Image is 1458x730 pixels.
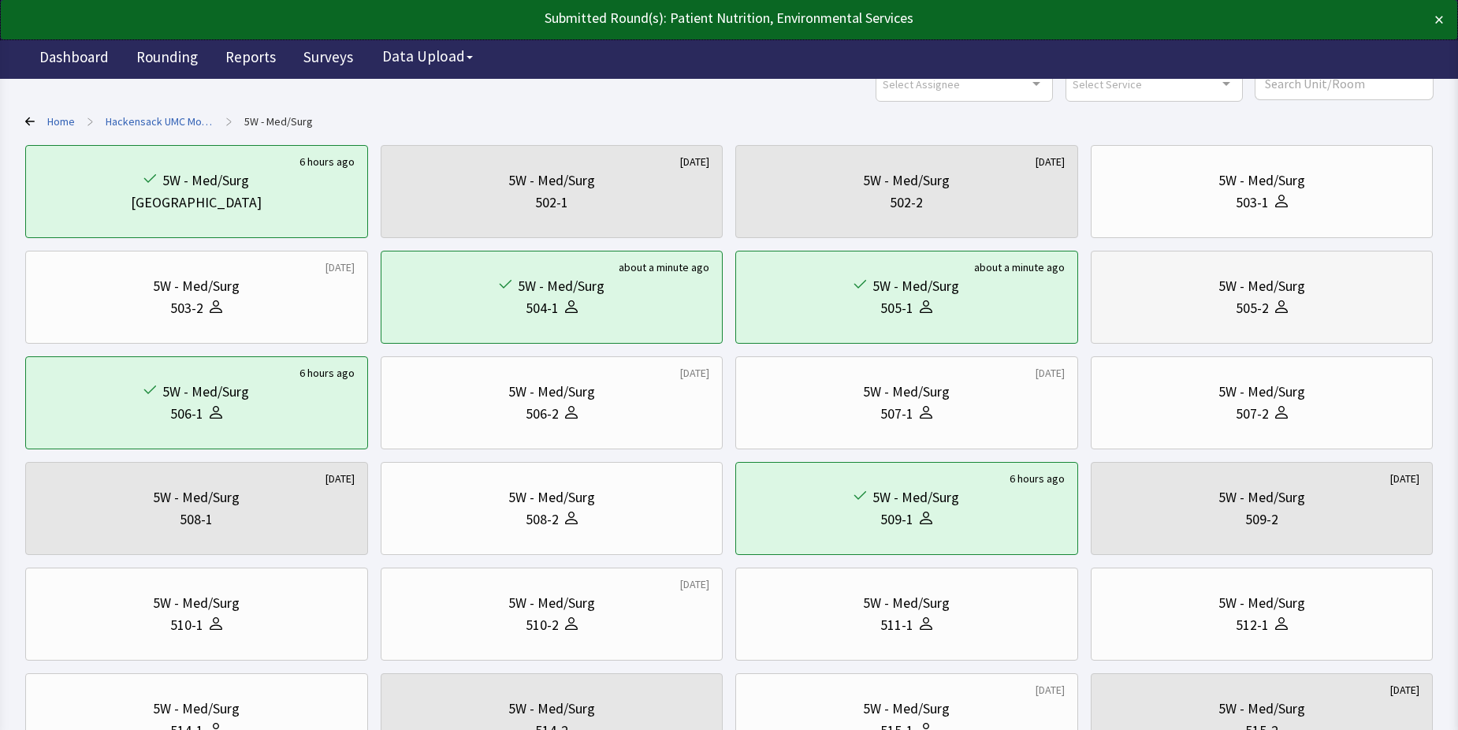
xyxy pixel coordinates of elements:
div: [DATE] [680,576,709,592]
div: 504-1 [526,297,559,319]
div: Submitted Round(s): Patient Nutrition, Environmental Services [14,7,1301,29]
span: > [87,106,93,137]
div: 5W - Med/Surg [162,381,249,403]
div: 506-2 [526,403,559,425]
div: 5W - Med/Surg [153,592,240,614]
a: Rounding [125,39,210,79]
div: 5W - Med/Surg [508,698,595,720]
div: 5W - Med/Surg [153,275,240,297]
div: 5W - Med/Surg [153,486,240,508]
div: 5W - Med/Surg [872,486,959,508]
div: 5W - Med/Surg [1218,381,1305,403]
div: 5W - Med/Surg [1218,698,1305,720]
div: 508-1 [180,508,213,531]
div: 503-1 [1236,192,1269,214]
div: 5W - Med/Surg [863,169,950,192]
div: 508-2 [526,508,559,531]
div: 510-2 [526,614,559,636]
span: Select Assignee [883,75,960,93]
button: Data Upload [373,42,482,71]
div: 505-1 [880,297,913,319]
div: 503-2 [170,297,203,319]
div: [DATE] [325,259,355,275]
a: Dashboard [28,39,121,79]
input: Search Unit/Room [1255,68,1433,99]
div: 5W - Med/Surg [162,169,249,192]
a: Hackensack UMC Mountainside [106,114,214,129]
div: 512-1 [1236,614,1269,636]
div: [DATE] [1390,471,1419,486]
div: 510-1 [170,614,203,636]
a: Home [47,114,75,129]
div: 5W - Med/Surg [508,486,595,508]
div: 509-1 [880,508,913,531]
div: [DATE] [1036,365,1065,381]
div: [DATE] [325,471,355,486]
div: 5W - Med/Surg [1218,486,1305,508]
div: 502-1 [535,192,568,214]
div: [DATE] [680,365,709,381]
span: > [226,106,232,137]
div: 5W - Med/Surg [863,592,950,614]
a: 5W - Med/Surg [244,114,313,129]
div: 509-2 [1245,508,1278,531]
div: [DATE] [1390,682,1419,698]
div: about a minute ago [974,259,1065,275]
div: 507-1 [880,403,913,425]
a: Reports [214,39,288,79]
div: [GEOGRAPHIC_DATA] [131,192,262,214]
div: 5W - Med/Surg [508,169,595,192]
div: 506-1 [170,403,203,425]
div: 507-2 [1236,403,1269,425]
div: [DATE] [1036,682,1065,698]
div: [DATE] [680,154,709,169]
div: about a minute ago [619,259,709,275]
div: 511-1 [880,614,913,636]
span: Select Service [1073,75,1142,93]
div: 5W - Med/Surg [1218,592,1305,614]
div: 505-2 [1236,297,1269,319]
div: 6 hours ago [299,365,355,381]
div: 5W - Med/Surg [518,275,604,297]
div: 5W - Med/Surg [863,698,950,720]
div: 5W - Med/Surg [508,381,595,403]
div: 5W - Med/Surg [1218,169,1305,192]
div: 502-2 [890,192,923,214]
div: 5W - Med/Surg [153,698,240,720]
button: × [1434,7,1444,32]
div: 5W - Med/Surg [872,275,959,297]
a: Surveys [292,39,365,79]
div: 6 hours ago [299,154,355,169]
div: 6 hours ago [1010,471,1065,486]
div: [DATE] [1036,154,1065,169]
div: 5W - Med/Surg [863,381,950,403]
div: 5W - Med/Surg [1218,275,1305,297]
div: 5W - Med/Surg [508,592,595,614]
